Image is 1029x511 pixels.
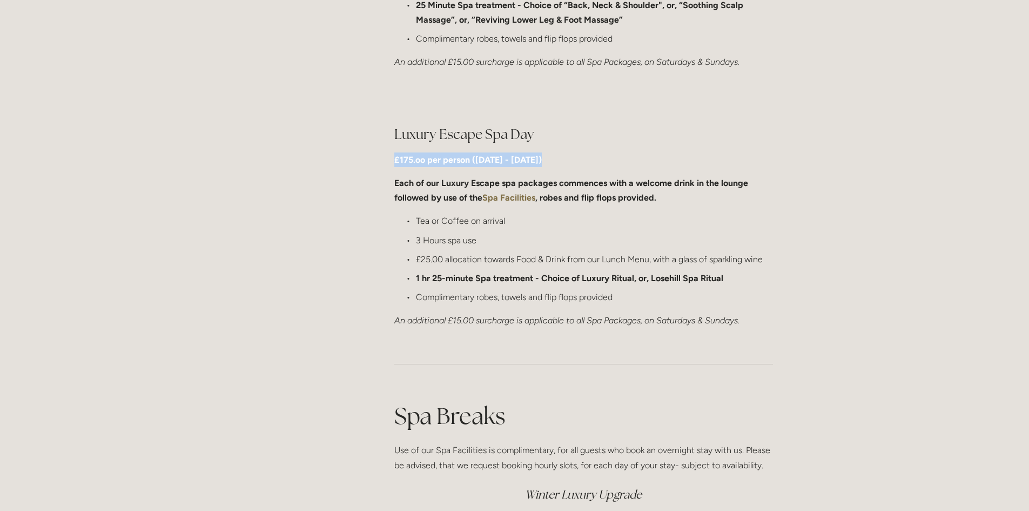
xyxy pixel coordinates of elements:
[416,233,773,248] p: 3 Hours spa use
[394,400,773,432] h1: Spa Breaks
[394,125,773,144] h2: Luxury Escape Spa Day
[394,443,773,472] p: Use of our Spa Facilities is complimentary, for all guests who book an overnight stay with us. Pl...
[394,155,542,165] strong: £175.oo per person ([DATE] - [DATE])
[416,214,773,228] p: Tea or Coffee on arrival
[416,273,723,283] strong: 1 hr 25-minute Spa treatment - Choice of Luxury Ritual, or, Losehill Spa Ritual
[394,57,739,67] em: An additional £15.00 surcharge is applicable to all Spa Packages, on Saturdays & Sundays.
[525,487,642,502] em: Winter Luxury Upgrade
[416,252,773,267] p: £25.00 allocation towards Food & Drink from our Lunch Menu, with a glass of sparkling wine
[482,193,535,203] a: Spa Facilities
[416,290,773,304] p: Complimentary robes, towels and flip flops provided
[416,31,773,46] p: Complimentary robes, towels and flip flops provided
[394,315,739,326] em: An additional £15.00 surcharge is applicable to all Spa Packages, on Saturdays & Sundays.
[394,178,750,203] strong: Each of our Luxury Escape spa packages commences with a welcome drink in the lounge followed by u...
[535,193,656,203] strong: , robes and flip flops provided.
